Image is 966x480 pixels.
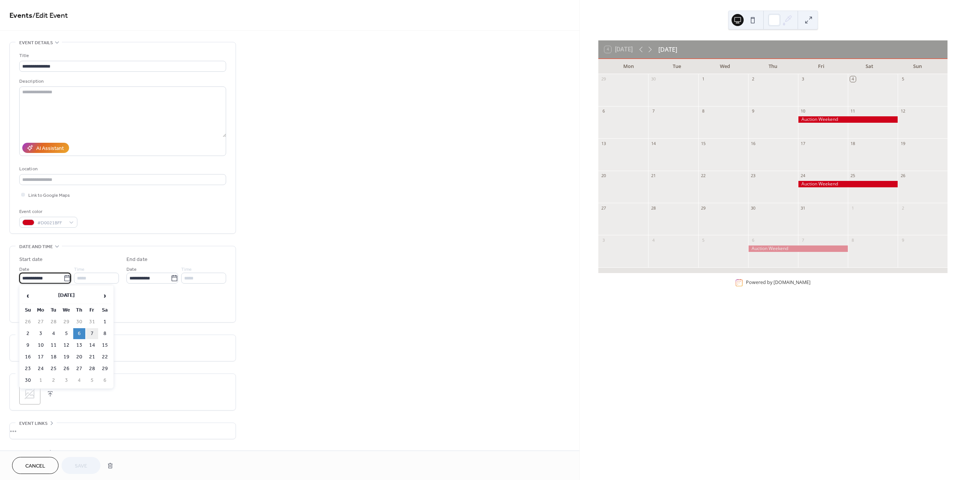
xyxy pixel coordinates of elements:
[48,352,60,363] td: 18
[35,288,98,304] th: [DATE]
[19,383,40,404] div: ;
[86,363,98,374] td: 28
[60,305,72,316] th: We
[798,181,898,187] div: Auction Weekend
[99,316,111,327] td: 1
[701,140,706,146] div: 15
[746,279,810,286] div: Powered by
[35,328,47,339] td: 3
[48,305,60,316] th: Tu
[19,165,225,173] div: Location
[19,208,76,216] div: Event color
[60,340,72,351] td: 12
[800,76,806,82] div: 3
[601,237,606,243] div: 3
[800,205,806,211] div: 31
[99,328,111,339] td: 8
[19,243,53,251] span: Date and time
[22,375,34,386] td: 30
[60,352,72,363] td: 19
[48,363,60,374] td: 25
[850,205,856,211] div: 1
[19,39,53,47] span: Event details
[60,363,72,374] td: 26
[48,375,60,386] td: 2
[750,76,756,82] div: 2
[22,288,34,303] span: ‹
[19,420,48,428] span: Event links
[99,288,111,303] span: ›
[22,328,34,339] td: 2
[99,363,111,374] td: 29
[35,363,47,374] td: 24
[601,76,606,82] div: 29
[601,173,606,179] div: 20
[22,352,34,363] td: 16
[22,305,34,316] th: Su
[900,76,906,82] div: 5
[86,340,98,351] td: 14
[22,340,34,351] td: 9
[19,265,29,273] span: Date
[701,205,706,211] div: 29
[36,145,64,153] div: AI Assistant
[773,279,810,286] a: [DOMAIN_NAME]
[60,316,72,327] td: 29
[126,265,137,273] span: Date
[650,173,656,179] div: 21
[750,173,756,179] div: 23
[900,237,906,243] div: 9
[126,256,148,264] div: End date
[35,316,47,327] td: 27
[48,340,60,351] td: 11
[701,237,706,243] div: 5
[701,173,706,179] div: 22
[797,59,845,74] div: Fri
[73,340,85,351] td: 13
[653,59,701,74] div: Tue
[99,340,111,351] td: 15
[86,328,98,339] td: 7
[74,265,85,273] span: Time
[900,108,906,114] div: 12
[19,256,43,264] div: Start date
[73,328,85,339] td: 6
[86,316,98,327] td: 31
[73,316,85,327] td: 30
[19,52,225,60] div: Title
[601,205,606,211] div: 27
[701,59,749,74] div: Wed
[60,328,72,339] td: 5
[800,237,806,243] div: 7
[10,423,236,439] div: •••
[658,45,677,54] div: [DATE]
[73,375,85,386] td: 4
[73,352,85,363] td: 20
[749,59,797,74] div: Thu
[798,116,898,123] div: Auction Weekend
[850,108,856,114] div: 11
[35,375,47,386] td: 1
[893,59,941,74] div: Sun
[86,352,98,363] td: 21
[99,375,111,386] td: 6
[22,316,34,327] td: 26
[850,173,856,179] div: 25
[850,140,856,146] div: 18
[9,8,32,23] a: Events
[650,237,656,243] div: 4
[800,140,806,146] div: 17
[12,457,59,474] a: Cancel
[35,352,47,363] td: 17
[48,316,60,327] td: 28
[32,8,68,23] span: / Edit Event
[750,140,756,146] div: 16
[748,245,848,252] div: Auction Weekend
[28,191,70,199] span: Link to Google Maps
[604,59,653,74] div: Mon
[19,448,47,456] span: Categories
[86,305,98,316] th: Fr
[99,352,111,363] td: 22
[86,375,98,386] td: 5
[900,140,906,146] div: 19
